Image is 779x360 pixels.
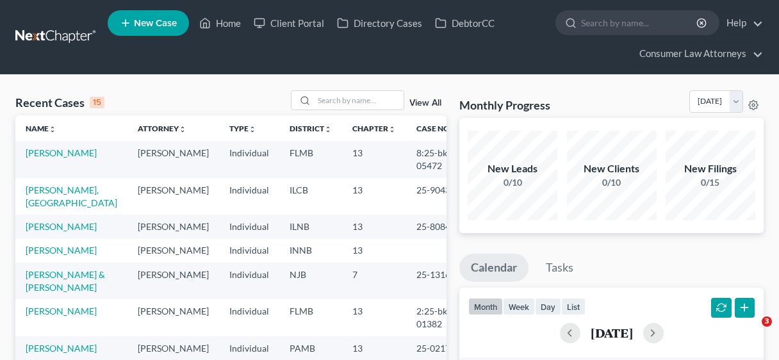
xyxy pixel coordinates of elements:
[342,239,406,263] td: 13
[219,299,279,336] td: Individual
[409,99,441,108] a: View All
[26,147,97,158] a: [PERSON_NAME]
[720,12,763,35] a: Help
[429,12,501,35] a: DebtorCC
[279,178,342,215] td: ILCB
[90,97,104,108] div: 15
[388,126,396,133] i: unfold_more
[26,184,117,208] a: [PERSON_NAME], [GEOGRAPHIC_DATA]
[26,343,97,354] a: [PERSON_NAME]
[219,336,279,360] td: Individual
[219,263,279,299] td: Individual
[406,215,468,238] td: 25-80849
[581,11,698,35] input: Search by name...
[324,126,332,133] i: unfold_more
[342,263,406,299] td: 7
[127,299,219,336] td: [PERSON_NAME]
[406,263,468,299] td: 25-13165
[127,141,219,177] td: [PERSON_NAME]
[26,245,97,256] a: [PERSON_NAME]
[127,215,219,238] td: [PERSON_NAME]
[127,239,219,263] td: [PERSON_NAME]
[331,12,429,35] a: Directory Cases
[314,91,404,110] input: Search by name...
[416,124,457,133] a: Case Nounfold_more
[567,161,657,176] div: New Clients
[127,178,219,215] td: [PERSON_NAME]
[633,42,763,65] a: Consumer Law Attorneys
[138,124,186,133] a: Attorneyunfold_more
[567,176,657,189] div: 0/10
[352,124,396,133] a: Chapterunfold_more
[26,306,97,316] a: [PERSON_NAME]
[279,239,342,263] td: INNB
[26,221,97,232] a: [PERSON_NAME]
[561,298,586,315] button: list
[193,12,247,35] a: Home
[468,298,503,315] button: month
[219,178,279,215] td: Individual
[26,124,56,133] a: Nameunfold_more
[468,161,557,176] div: New Leads
[15,95,104,110] div: Recent Cases
[762,316,772,327] span: 3
[459,97,550,113] h3: Monthly Progress
[406,178,468,215] td: 25-90436
[219,215,279,238] td: Individual
[279,336,342,360] td: PAMB
[666,176,755,189] div: 0/15
[534,254,585,282] a: Tasks
[26,269,105,293] a: [PERSON_NAME] & [PERSON_NAME]
[406,336,468,360] td: 25-02178
[591,326,633,340] h2: [DATE]
[666,161,755,176] div: New Filings
[49,126,56,133] i: unfold_more
[459,254,529,282] a: Calendar
[179,126,186,133] i: unfold_more
[219,141,279,177] td: Individual
[342,141,406,177] td: 13
[406,141,468,177] td: 8:25-bk-05472
[229,124,256,133] a: Typeunfold_more
[468,176,557,189] div: 0/10
[735,316,766,347] iframe: Intercom live chat
[279,263,342,299] td: NJB
[342,299,406,336] td: 13
[127,263,219,299] td: [PERSON_NAME]
[342,178,406,215] td: 13
[503,298,535,315] button: week
[247,12,331,35] a: Client Portal
[342,336,406,360] td: 13
[290,124,332,133] a: Districtunfold_more
[406,299,468,336] td: 2:25-bk-01382
[249,126,256,133] i: unfold_more
[535,298,561,315] button: day
[134,19,177,28] span: New Case
[279,215,342,238] td: ILNB
[279,141,342,177] td: FLMB
[279,299,342,336] td: FLMB
[127,336,219,360] td: [PERSON_NAME]
[219,239,279,263] td: Individual
[342,215,406,238] td: 13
